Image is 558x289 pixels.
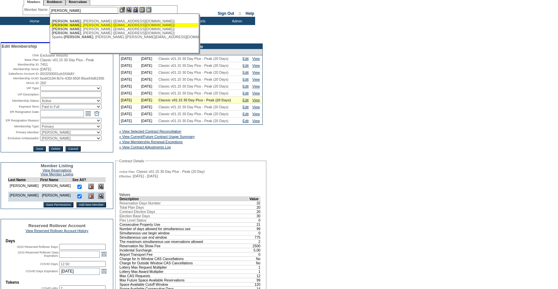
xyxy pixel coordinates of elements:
[2,81,40,85] td: MAUL ID:
[40,53,68,57] span: Exclusive Resorts
[120,90,140,97] td: [DATE]
[2,110,40,117] td: ER Resignation Date:
[140,76,157,83] td: [DATE]
[52,35,197,39] div: Sparks- , [PERSON_NAME] ([PERSON_NAME][EMAIL_ADDRESS][DOMAIN_NAME])
[40,81,46,85] span: 260
[2,86,40,91] td: VIP Type:
[252,84,260,88] a: View
[249,265,261,269] td: 1
[119,174,132,178] span: Effective:
[252,105,260,109] a: View
[26,270,59,273] label: COVID Days Expiration:
[120,235,249,239] td: Simultaneous use end window
[52,23,197,27] div: , [PERSON_NAME] ([EMAIL_ADDRESS][DOMAIN_NAME])
[249,214,261,218] td: 30
[252,77,260,81] a: View
[2,44,37,49] span: Edit Membership
[139,7,145,13] img: Reservations
[120,69,140,76] td: [DATE]
[2,136,40,141] td: Exclusive Ambassador:
[40,262,59,266] label: COVID Days:
[252,70,260,74] a: View
[120,55,140,62] td: [DATE]
[119,159,145,163] legend: Contract Details
[158,119,228,123] span: Classic v01.15 30 Day Plus - Peak (20 Days)
[2,98,40,103] td: Membership Status:
[49,146,63,151] input: Delete
[158,70,228,74] span: Classic v01.15 30 Day Plus - Peak (20 Days)
[120,265,249,269] td: Lottery Max Request Multiplier
[218,11,234,16] a: Sign Out
[146,7,151,13] img: b_calculator.gif
[40,72,75,76] span: 001f200001uh3XIAAY
[85,110,92,117] a: Open the calendar popup.
[120,62,140,69] td: [DATE]
[243,112,249,116] a: Edit
[243,91,249,95] a: Edit
[2,63,40,66] td: Membership ID:
[119,145,171,149] a: » View Contract Adjustments Log
[252,57,260,61] a: View
[252,64,260,67] a: View
[72,178,86,182] td: See All?
[120,210,155,214] span: Contract Election Days
[24,7,50,13] div: Member Name:
[100,250,108,258] a: Open the calendar popup.
[120,197,249,201] td: Description
[249,201,261,205] td: 32
[8,178,40,182] td: Last Name
[252,112,260,116] a: View
[8,192,40,201] td: [PERSON_NAME]
[52,19,197,23] div: , [PERSON_NAME] ([EMAIL_ADDRESS][DOMAIN_NAME])
[133,7,138,13] img: Impersonate
[249,218,261,222] td: 0
[2,118,40,123] td: ER Resignation Reason:
[243,57,249,61] a: Edit
[249,231,261,235] td: 0
[120,256,249,261] td: Charge for In Window CAS Cancellations
[119,135,195,139] a: » View Current/Future Contract Usage Summary
[120,252,249,256] td: Airport Transport Fee
[120,205,144,209] span: Total Plan Days
[40,63,48,66] span: 7451
[158,112,228,116] span: Classic v01.15 30 Day Plus - Peak (20 Days)
[43,202,73,207] input: Save Permissions
[120,226,249,231] td: Number of days allowed for simultaneous use
[8,182,40,192] td: [PERSON_NAME]
[249,226,261,231] td: 99
[17,245,59,249] label: 2015 Reserved Rollover Days:
[40,178,72,182] td: First Name
[120,7,125,13] img: b_edit.gif
[120,244,249,248] td: Reservation No Show Fee
[120,222,249,226] td: Consecutive Property Use
[64,35,93,39] span: [PERSON_NAME]
[2,104,40,109] td: Payment Term:
[120,282,249,286] td: Space Available Cutoff Window
[6,280,108,285] td: Tokens
[119,170,135,174] span: Active Plan:
[120,269,249,274] td: Lottery Max Award Multiplier
[98,193,104,199] img: View Dashboard
[249,239,261,244] td: 2
[133,174,158,178] span: [DATE] - [DATE]
[140,55,157,62] td: [DATE]
[66,146,80,151] input: Cancel
[2,58,40,62] td: Base Plan:
[2,72,40,76] td: Salesforce Account ID:
[120,201,161,205] span: Reservation Days Number
[100,268,108,275] a: Open the calendar popup.
[2,92,40,97] td: VIP Description:
[249,261,261,265] td: No
[98,184,104,189] img: View Dashboard
[158,91,228,95] span: Classic v01.15 30 Day Plus - Peak (20 Days)
[249,209,261,214] td: 20
[136,170,204,173] span: Classic v01.15 30 Day Plus - Peak (20 Day)
[243,119,249,123] a: Edit
[249,252,261,256] td: 0
[52,19,81,23] span: [PERSON_NAME]
[249,269,261,274] td: 1
[120,218,146,222] span: Flex Level Status
[120,248,249,252] td: Incidental Surcharge.
[120,231,249,235] td: Simultaneous use begin window
[26,229,89,233] a: View Reserved Rollover Account History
